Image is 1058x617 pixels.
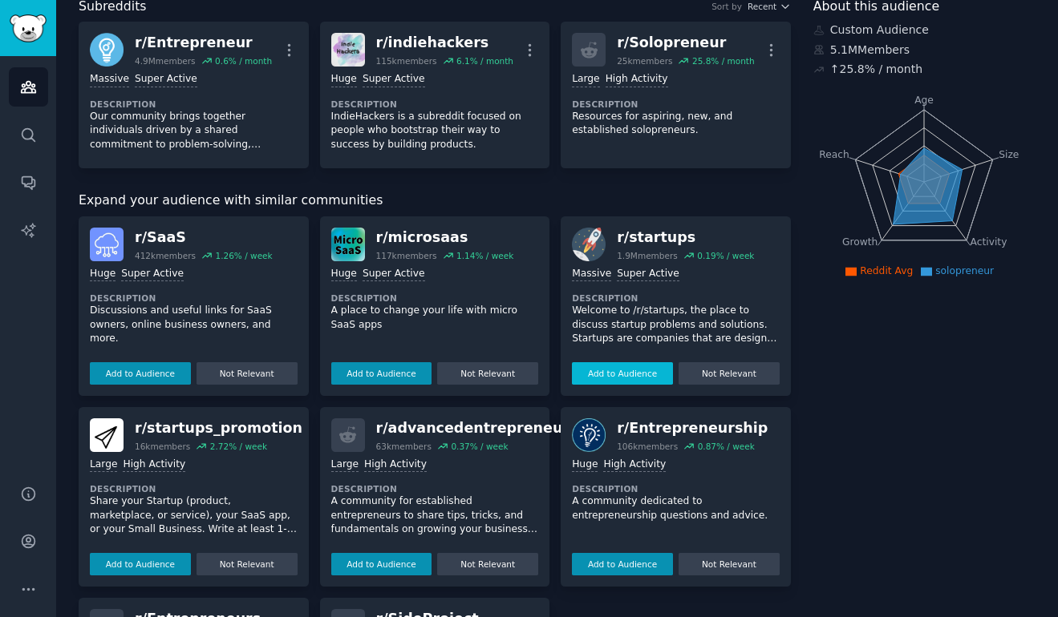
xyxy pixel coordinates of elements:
div: Huge [572,458,598,473]
dt: Description [331,99,539,110]
div: High Activity [123,458,185,473]
span: Reddit Avg [860,265,913,276]
p: Our community brings together individuals driven by a shared commitment to problem-solving, profe... [90,110,298,152]
div: r/ advancedentrepreneur [376,418,570,438]
div: Huge [331,72,357,87]
button: Add to Audience [331,362,432,385]
div: Super Active [617,267,679,282]
img: Entrepreneur [90,33,124,67]
div: 63k members [376,441,432,452]
div: r/ SaaS [135,228,273,248]
div: 1.26 % / week [215,250,272,261]
dt: Description [572,483,780,494]
tspan: Activity [970,236,1007,248]
div: Super Active [135,72,197,87]
img: microsaas [331,228,365,261]
div: High Activity [606,72,668,87]
div: Large [90,458,117,473]
div: 0.87 % / week [698,441,755,452]
dt: Description [331,292,539,304]
img: startups_promotion [90,418,124,452]
p: IndieHackers is a subreddit focused on people who bootstrap their way to success by building prod... [331,110,539,152]
p: Share your Startup (product, marketplace, or service), your SaaS app, or your Small Business. Wri... [90,494,298,537]
div: 6.1 % / month [456,55,513,67]
img: GummySearch logo [10,14,47,42]
div: Large [572,72,599,87]
button: Not Relevant [679,553,780,575]
div: r/ microsaas [376,228,514,248]
a: indiehackersr/indiehackers115kmembers6.1% / monthHugeSuper ActiveDescriptionIndieHackers is a sub... [320,22,550,168]
p: A place to change your life with micro SaaS apps [331,304,539,332]
tspan: Growth [842,236,878,248]
dt: Description [90,99,298,110]
button: Add to Audience [572,362,673,385]
a: r/Solopreneur25kmembers25.8% / monthLargeHigh ActivityDescriptionResources for aspiring, new, and... [561,22,791,168]
img: startups [572,228,606,261]
div: r/ Entrepreneur [135,33,272,53]
div: Custom Audience [813,22,1036,38]
div: 117k members [376,250,437,261]
div: Super Active [363,72,425,87]
div: ↑ 25.8 % / month [830,61,922,78]
p: A community dedicated to entrepreneurship questions and advice. [572,494,780,522]
a: Entrepreneurr/Entrepreneur4.9Mmembers0.6% / monthMassiveSuper ActiveDescriptionOur community brin... [79,22,309,168]
div: 412k members [135,250,196,261]
div: High Activity [603,458,666,473]
div: 2.72 % / week [210,441,267,452]
dt: Description [331,483,539,494]
div: 0.6 % / month [215,55,272,67]
div: r/ startups [617,228,754,248]
div: 0.37 % / week [451,441,508,452]
div: r/ Solopreneur [617,33,754,53]
div: 4.9M members [135,55,196,67]
button: Not Relevant [437,362,538,385]
div: Super Active [363,267,425,282]
button: Not Relevant [437,553,538,575]
button: Not Relevant [197,362,298,385]
div: 25.8 % / month [692,55,755,67]
dt: Description [572,292,780,304]
dt: Description [90,483,298,494]
div: Large [331,458,359,473]
div: 1.14 % / week [456,250,513,261]
button: Not Relevant [679,362,780,385]
span: Expand your audience with similar communities [79,191,383,211]
tspan: Size [999,148,1019,159]
p: Welcome to /r/startups, the place to discuss startup problems and solutions. Startups are compani... [572,304,780,346]
button: Add to Audience [331,553,432,575]
button: Recent [748,1,791,12]
div: Massive [572,267,611,282]
div: r/ Entrepreneurship [617,418,768,438]
div: 5.1M Members [813,42,1036,58]
div: Massive [90,72,129,87]
div: High Activity [364,458,427,473]
button: Add to Audience [90,362,191,385]
button: Not Relevant [197,553,298,575]
span: Recent [748,1,776,12]
div: r/ startups_promotion [135,418,302,438]
button: Add to Audience [90,553,191,575]
tspan: Age [914,95,934,106]
div: 16k members [135,441,190,452]
img: Entrepreneurship [572,418,606,452]
p: A community for established entrepreneurs to share tips, tricks, and fundamentals on growing your... [331,494,539,537]
div: Sort by [711,1,742,12]
div: 25k members [617,55,672,67]
div: 115k members [376,55,437,67]
div: r/ indiehackers [376,33,513,53]
tspan: Reach [819,148,849,159]
div: Super Active [121,267,184,282]
div: Huge [90,267,116,282]
div: Huge [331,267,357,282]
span: solopreneur [935,265,994,276]
dt: Description [90,292,298,304]
div: 106k members [617,441,678,452]
button: Add to Audience [572,553,673,575]
img: SaaS [90,228,124,261]
img: indiehackers [331,33,365,67]
div: 0.19 % / week [697,250,754,261]
p: Resources for aspiring, new, and established solopreneurs. [572,110,780,138]
dt: Description [572,99,780,110]
div: 1.9M members [617,250,678,261]
p: Discussions and useful links for SaaS owners, online business owners, and more. [90,304,298,346]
